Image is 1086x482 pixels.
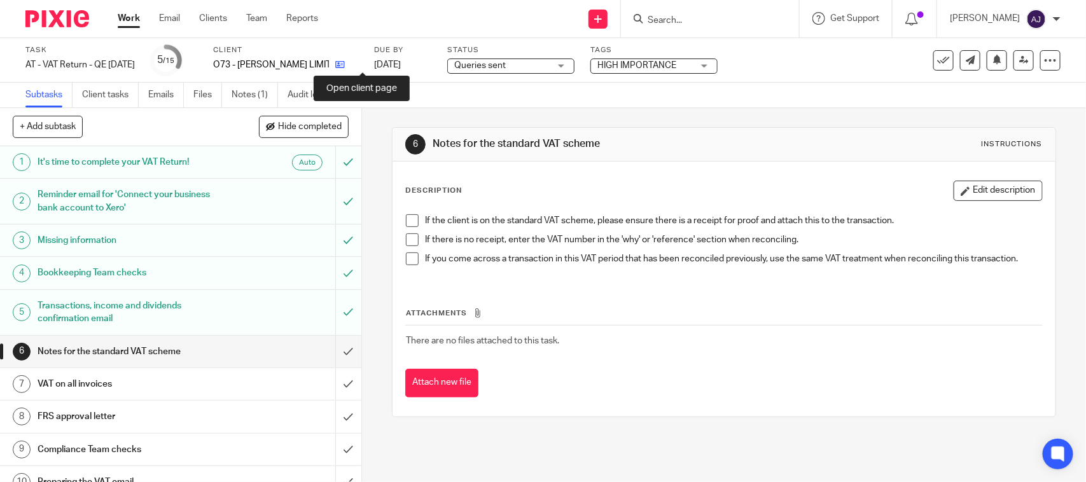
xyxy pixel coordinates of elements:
label: Status [447,45,574,55]
span: HIGH IMPORTANCE [597,61,676,70]
a: Clients [199,12,227,25]
p: [PERSON_NAME] [950,12,1020,25]
h1: Reminder email for 'Connect your business bank account to Xero' [38,185,228,217]
label: Tags [590,45,718,55]
label: Client [213,45,358,55]
h1: VAT on all invoices [38,375,228,394]
h1: Bookkeeping Team checks [38,263,228,282]
div: Instructions [982,139,1043,149]
span: Hide completed [278,122,342,132]
span: Get Support [830,14,879,23]
p: If you come across a transaction in this VAT period that has been reconciled previously, use the ... [425,252,1041,265]
div: 2 [13,193,31,210]
div: 4 [13,265,31,282]
div: 5 [158,53,175,67]
a: Email [159,12,180,25]
h1: It's time to complete your VAT Return! [38,153,228,172]
span: There are no files attached to this task. [406,336,559,345]
div: 6 [13,343,31,361]
input: Search [646,15,761,27]
div: 8 [13,408,31,425]
label: Task [25,45,135,55]
img: svg%3E [1026,9,1047,29]
div: AT - VAT Return - QE [DATE] [25,59,135,71]
div: 5 [13,303,31,321]
h1: Missing information [38,231,228,250]
span: [DATE] [374,60,401,69]
p: If the client is on the standard VAT scheme, please ensure there is a receipt for proof and attac... [425,214,1041,227]
a: Subtasks [25,83,73,107]
p: O73 - [PERSON_NAME] LIMITED [213,59,329,71]
a: Reports [286,12,318,25]
button: Attach new file [405,369,478,397]
a: Emails [148,83,184,107]
a: Files [193,83,222,107]
div: AT - VAT Return - QE 31-07-2025 [25,59,135,71]
a: Notes (1) [232,83,278,107]
a: Audit logs [288,83,337,107]
a: Client tasks [82,83,139,107]
h1: Notes for the standard VAT scheme [433,137,751,151]
button: + Add subtask [13,116,83,137]
p: If there is no receipt, enter the VAT number in the 'why' or 'reference' section when reconciling. [425,233,1041,246]
button: Edit description [954,181,1043,201]
h1: Transactions, income and dividends confirmation email [38,296,228,329]
a: Work [118,12,140,25]
span: Queries sent [454,61,506,70]
h1: Notes for the standard VAT scheme [38,342,228,361]
div: Auto [292,155,323,170]
button: Hide completed [259,116,349,137]
p: Description [405,186,462,196]
a: Team [246,12,267,25]
span: Attachments [406,310,467,317]
h1: FRS approval letter [38,407,228,426]
img: Pixie [25,10,89,27]
div: 7 [13,375,31,393]
div: 3 [13,231,31,249]
div: 1 [13,153,31,171]
h1: Compliance Team checks [38,440,228,459]
small: /15 [164,57,175,64]
div: 6 [405,134,426,155]
label: Due by [374,45,431,55]
div: 9 [13,441,31,458]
